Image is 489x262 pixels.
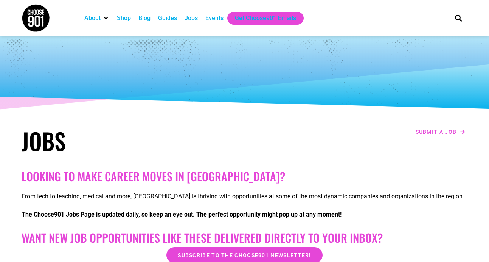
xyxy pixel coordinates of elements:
a: Submit a job [413,127,468,137]
div: Search [452,12,464,24]
span: Submit a job [416,129,457,135]
a: Jobs [185,14,198,23]
strong: The Choose901 Jobs Page is updated daily, so keep an eye out. The perfect opportunity might pop u... [22,211,342,218]
nav: Main nav [81,12,442,25]
a: Blog [138,14,151,23]
a: Events [205,14,224,23]
h2: Looking to make career moves in [GEOGRAPHIC_DATA]? [22,169,468,183]
h2: Want New Job Opportunities like these Delivered Directly to your Inbox? [22,231,468,245]
div: About [81,12,113,25]
h1: Jobs [22,127,241,154]
p: From tech to teaching, medical and more, [GEOGRAPHIC_DATA] is thriving with opportunities at some... [22,192,468,201]
a: Get Choose901 Emails [235,14,296,23]
span: Subscribe to the Choose901 newsletter! [178,253,311,258]
a: Guides [158,14,177,23]
a: About [84,14,101,23]
a: Shop [117,14,131,23]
